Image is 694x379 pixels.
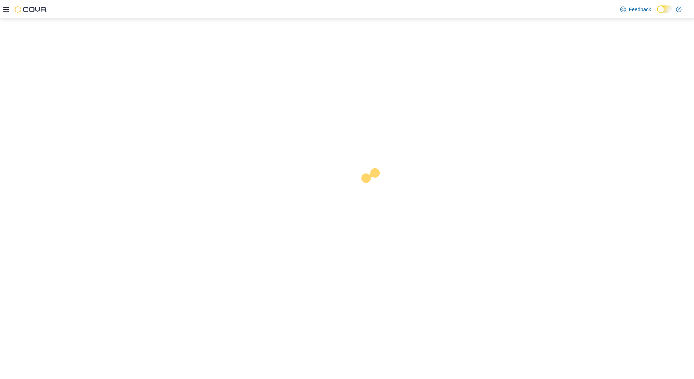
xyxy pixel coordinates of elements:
span: Feedback [629,6,651,13]
img: Cova [15,6,47,13]
img: cova-loader [347,163,402,217]
a: Feedback [617,2,654,17]
input: Dark Mode [657,5,672,13]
